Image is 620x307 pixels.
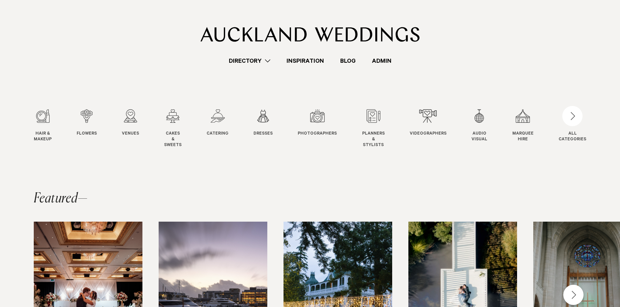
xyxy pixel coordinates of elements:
a: Marquee Hire [512,109,534,143]
span: Photographers [298,131,337,137]
span: Hair & Makeup [34,131,52,143]
h2: Featured [34,192,88,205]
swiper-slide: 4 / 12 [164,109,195,148]
swiper-slide: 6 / 12 [253,109,286,148]
div: ALL CATEGORIES [559,131,586,143]
swiper-slide: 10 / 12 [471,109,501,148]
span: Audio Visual [471,131,487,143]
a: Dresses [253,109,273,137]
a: Catering [207,109,228,137]
a: Inspiration [278,56,332,65]
swiper-slide: 2 / 12 [77,109,110,148]
a: Hair & Makeup [34,109,52,143]
span: Flowers [77,131,97,137]
swiper-slide: 1 / 12 [34,109,65,148]
img: Auckland Weddings Logo [200,27,420,42]
swiper-slide: 5 / 12 [207,109,242,148]
swiper-slide: 9 / 12 [410,109,460,148]
a: Venues [122,109,139,137]
a: Videographers [410,109,447,137]
a: Admin [364,56,400,65]
span: Planners & Stylists [362,131,385,148]
span: Cakes & Sweets [164,131,182,148]
swiper-slide: 8 / 12 [362,109,398,148]
span: Venues [122,131,139,137]
span: Catering [207,131,228,137]
a: Audio Visual [471,109,487,143]
span: Videographers [410,131,447,137]
a: Planners & Stylists [362,109,385,148]
a: Cakes & Sweets [164,109,182,148]
swiper-slide: 11 / 12 [512,109,547,148]
swiper-slide: 3 / 12 [122,109,153,148]
a: Flowers [77,109,97,137]
span: Dresses [253,131,273,137]
a: Blog [332,56,364,65]
a: Photographers [298,109,337,137]
button: ALLCATEGORIES [559,109,586,141]
span: Marquee Hire [512,131,534,143]
swiper-slide: 7 / 12 [298,109,350,148]
a: Directory [221,56,278,65]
